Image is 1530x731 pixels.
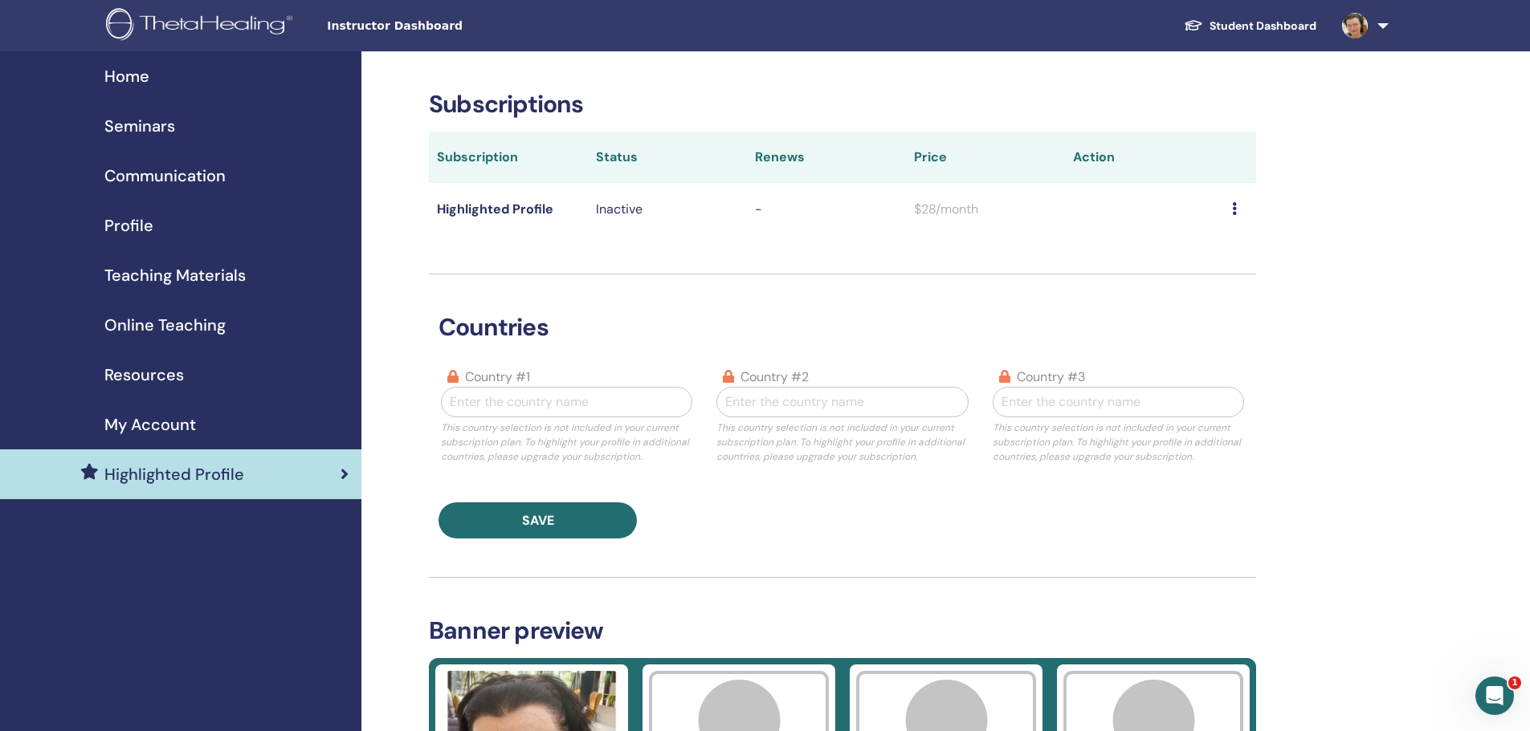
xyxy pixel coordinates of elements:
button: Save [439,502,637,538]
span: Save [522,512,554,529]
p: This country selection is not included in your current subscription plan. To highlight your profi... [441,420,692,464]
label: country #2 [741,368,809,387]
span: Instructor Dashboard [327,18,568,35]
span: Communication [104,164,226,188]
img: logo.png [106,8,298,44]
span: 1 [1508,676,1521,689]
th: Subscription [429,132,588,183]
span: My Account [104,412,196,437]
h3: countries [429,313,1256,342]
span: Seminars [104,114,175,138]
span: Teaching Materials [104,263,246,287]
th: Action [1065,132,1224,183]
p: This country selection is not included in your current subscription plan. To highlight your profi... [716,420,968,464]
span: Resources [104,363,184,387]
span: Home [104,64,149,88]
span: Profile [104,213,153,238]
td: Highlighted Profile [429,183,588,235]
th: Price [906,132,1065,183]
img: default.jpg [1342,13,1368,39]
iframe: Intercom live chat [1475,676,1514,715]
label: country #1 [465,368,530,387]
span: Online Teaching [104,313,226,337]
p: Inactive [596,200,739,219]
th: Status [588,132,747,183]
th: Renews [747,132,906,183]
img: graduation-cap-white.svg [1184,18,1203,32]
p: This country selection is not included in your current subscription plan. To highlight your profi... [993,420,1244,464]
label: country #3 [1017,368,1085,387]
h3: Banner preview [429,616,1256,645]
h3: Subscriptions [429,90,1256,119]
span: $28/month [914,201,978,217]
span: - [755,201,762,217]
span: Highlighted Profile [104,462,244,486]
a: Student Dashboard [1171,11,1329,41]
